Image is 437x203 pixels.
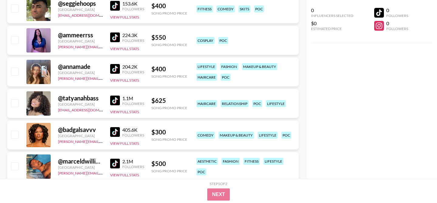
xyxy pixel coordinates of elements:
[58,63,103,70] div: @ annamade
[58,31,103,39] div: @ ammeerrss
[58,75,148,81] a: [PERSON_NAME][EMAIL_ADDRESS][DOMAIN_NAME]
[196,5,213,12] div: fitness
[151,11,187,15] div: Song Promo Price
[311,20,353,26] div: $0
[58,70,103,75] div: [GEOGRAPHIC_DATA]
[58,94,103,102] div: @ tatyanahbass
[218,37,228,44] div: poc
[110,159,120,168] img: TikTok
[122,101,144,106] div: Followers
[281,132,291,139] div: poc
[196,168,206,175] div: poc
[58,138,177,144] a: [PERSON_NAME][EMAIL_ADDRESS][PERSON_NAME][DOMAIN_NAME]
[311,26,353,31] div: Estimated Price
[151,160,187,167] div: $ 500
[58,170,148,175] a: [PERSON_NAME][EMAIL_ADDRESS][DOMAIN_NAME]
[110,96,120,105] img: TikTok
[110,32,120,42] img: TikTok
[311,7,353,13] div: 0
[151,97,187,104] div: $ 625
[58,102,103,107] div: [GEOGRAPHIC_DATA]
[122,158,144,164] div: 2.1M
[386,13,408,18] div: Followers
[58,43,148,49] a: [PERSON_NAME][EMAIL_ADDRESS][DOMAIN_NAME]
[222,158,240,165] div: fashion
[122,164,144,169] div: Followers
[122,133,144,137] div: Followers
[58,165,103,170] div: [GEOGRAPHIC_DATA]
[151,137,187,142] div: Song Promo Price
[407,173,430,196] iframe: Drift Widget Chat Controller
[196,63,216,70] div: lifestyle
[221,74,231,81] div: poc
[110,46,139,51] button: View Full Stats
[122,7,144,11] div: Followers
[243,158,260,165] div: fitness
[252,100,262,107] div: poc
[122,95,144,101] div: 1.1M
[210,181,227,186] div: Step 1 of 2
[122,1,144,7] div: 153.6K
[151,2,187,10] div: $ 400
[258,132,278,139] div: lifestyle
[207,188,230,201] button: Next
[254,5,264,12] div: poc
[151,42,187,47] div: Song Promo Price
[221,100,249,107] div: relationship
[239,5,250,12] div: skits
[58,126,103,134] div: @ badgalsavvv
[151,34,187,41] div: $ 550
[196,132,215,139] div: comedy
[58,7,103,12] div: [GEOGRAPHIC_DATA]
[386,20,408,26] div: 0
[110,173,139,177] button: View Full Stats
[122,38,144,43] div: Followers
[58,157,103,165] div: @ marceldwilliams
[110,15,139,19] button: View Full Stats
[58,12,119,18] a: [EMAIL_ADDRESS][DOMAIN_NAME]
[122,64,144,70] div: 204.2K
[196,158,218,165] div: aesthetic
[58,134,103,138] div: [GEOGRAPHIC_DATA]
[218,132,254,139] div: makeup & beauty
[110,64,120,74] img: TikTok
[263,158,283,165] div: lifestyle
[266,100,286,107] div: lifestyle
[110,78,139,83] button: View Full Stats
[151,128,187,136] div: $ 300
[386,7,408,13] div: 0
[110,110,139,114] button: View Full Stats
[110,141,139,146] button: View Full Stats
[196,74,217,81] div: haircare
[110,127,120,137] img: TikTok
[216,5,235,12] div: comedy
[386,26,408,31] div: Followers
[196,37,215,44] div: cosplay
[242,63,277,70] div: makeup & beauty
[220,63,238,70] div: fashion
[196,100,217,107] div: haircare
[110,1,120,11] img: TikTok
[151,106,187,110] div: Song Promo Price
[58,107,119,112] a: [EMAIL_ADDRESS][DOMAIN_NAME]
[122,127,144,133] div: 405.6K
[58,39,103,43] div: [GEOGRAPHIC_DATA]
[311,13,353,18] div: Influencers Selected
[122,70,144,74] div: Followers
[151,74,187,79] div: Song Promo Price
[151,65,187,73] div: $ 400
[151,169,187,173] div: Song Promo Price
[122,32,144,38] div: 224.3K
